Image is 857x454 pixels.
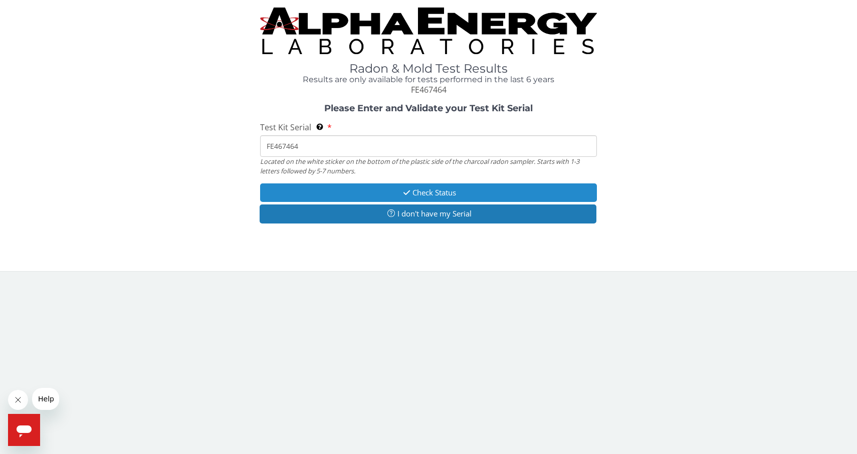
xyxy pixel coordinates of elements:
strong: Please Enter and Validate your Test Kit Serial [324,103,533,114]
img: TightCrop.jpg [260,8,597,54]
h1: Radon & Mold Test Results [260,62,597,75]
div: Located on the white sticker on the bottom of the plastic side of the charcoal radon sampler. Sta... [260,157,597,175]
button: Check Status [260,183,597,202]
span: Test Kit Serial [260,122,311,133]
span: FE467464 [411,84,447,95]
iframe: Button to launch messaging window [8,414,40,446]
h4: Results are only available for tests performed in the last 6 years [260,75,597,84]
iframe: Message from company [32,388,59,410]
iframe: Close message [8,390,28,410]
button: I don't have my Serial [260,204,596,223]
